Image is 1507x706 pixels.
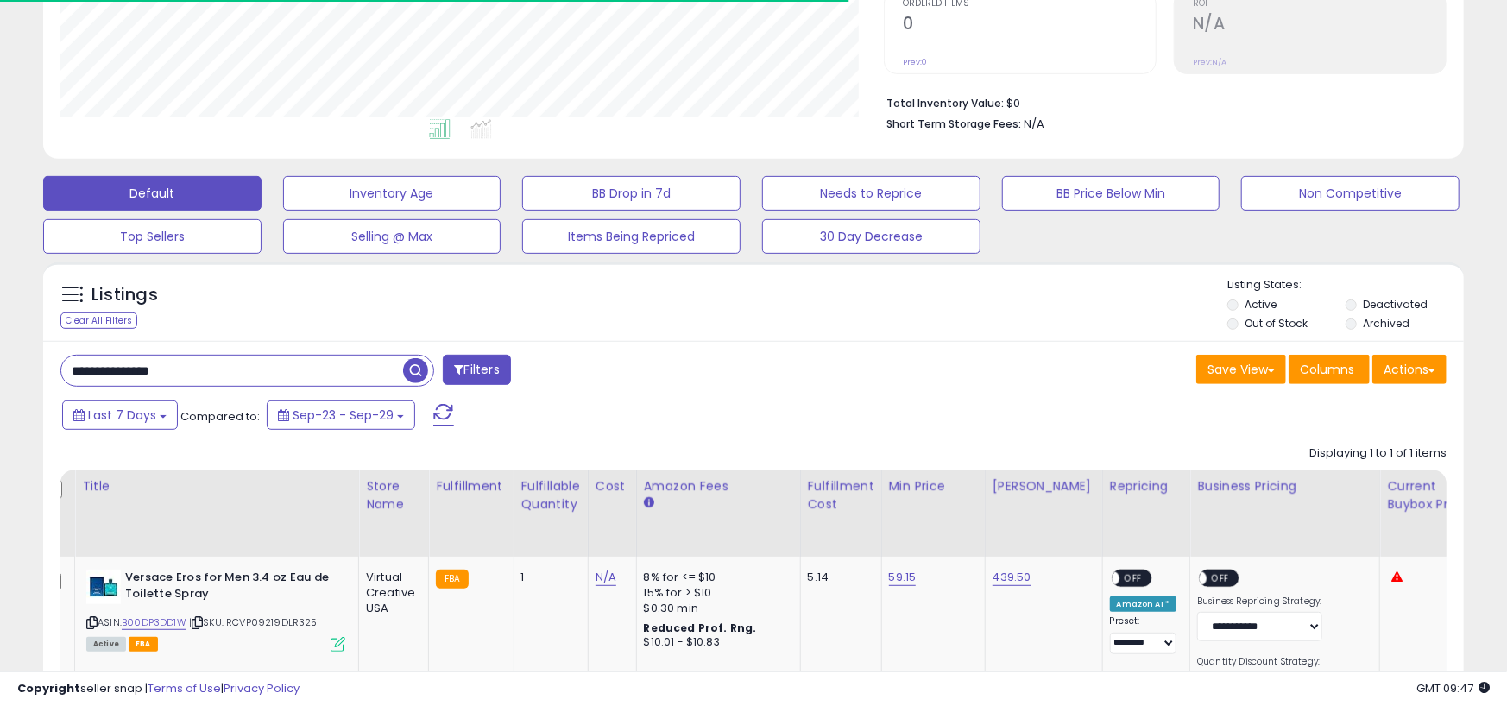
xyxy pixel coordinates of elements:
div: seller snap | | [17,681,300,697]
small: FBA [436,570,468,589]
a: 439.50 [993,569,1031,586]
a: N/A [596,569,616,586]
button: Items Being Repriced [522,219,741,254]
button: 30 Day Decrease [762,219,980,254]
button: Inventory Age [283,176,501,211]
a: B00DP3DD1W [122,615,186,630]
b: Reduced Prof. Rng. [644,621,757,635]
button: Last 7 Days [62,400,178,430]
button: Filters [443,355,510,385]
small: Amazon Fees. [644,495,654,511]
button: Selling @ Max [283,219,501,254]
div: 8% for <= $10 [644,570,787,585]
span: Columns [1300,361,1354,378]
span: FBA [129,637,158,652]
span: Last 7 Days [88,407,156,424]
button: Top Sellers [43,219,262,254]
img: 41ldk2DCwRL._SL40_.jpg [86,570,121,604]
div: Virtual Creative USA [366,570,415,617]
span: N/A [1024,116,1044,132]
button: Needs to Reprice [762,176,980,211]
div: Amazon Fees [644,477,793,495]
b: Total Inventory Value: [886,96,1004,110]
div: Store Name [366,477,421,514]
a: Terms of Use [148,680,221,697]
div: ASIN: [86,570,345,650]
label: Business Repricing Strategy: [1197,596,1322,608]
div: Current Buybox Price [1387,477,1476,514]
div: Fulfillment [436,477,506,495]
div: 15% for > $10 [644,585,787,601]
button: Save View [1196,355,1286,384]
div: Clear All Filters [60,312,137,329]
label: Out of Stock [1245,316,1308,331]
div: Business Pricing [1197,477,1372,495]
label: Deactivated [1363,297,1428,312]
div: Displaying 1 to 1 of 1 items [1309,445,1447,462]
div: 5.14 [808,570,868,585]
div: $10.01 - $10.83 [644,635,787,650]
span: | SKU: RCVP09219DLR325 [189,615,318,629]
label: Quantity Discount Strategy: [1197,656,1322,668]
button: BB Price Below Min [1002,176,1220,211]
b: Versace Eros for Men 3.4 oz Eau de Toilette Spray [125,570,335,606]
small: Prev: N/A [1193,57,1226,67]
p: Listing States: [1227,277,1463,293]
span: 2025-10-7 09:47 GMT [1416,680,1490,697]
b: Short Term Storage Fees: [886,117,1021,131]
button: Sep-23 - Sep-29 [267,400,415,430]
div: Title [82,477,351,495]
a: 59.15 [889,569,917,586]
span: OFF [1119,571,1147,586]
div: 1 [521,570,575,585]
span: Compared to: [180,408,260,425]
div: Min Price [889,477,978,495]
label: Active [1245,297,1277,312]
button: Columns [1289,355,1370,384]
button: Actions [1372,355,1447,384]
span: All listings currently available for purchase on Amazon [86,637,126,652]
div: Cost [596,477,629,495]
small: Prev: 0 [903,57,927,67]
div: Fulfillment Cost [808,477,874,514]
h2: 0 [903,14,1156,37]
div: $0.30 min [644,601,787,616]
div: [PERSON_NAME] [993,477,1095,495]
div: Repricing [1110,477,1183,495]
a: Privacy Policy [224,680,300,697]
label: Archived [1363,316,1409,331]
div: Amazon AI * [1110,596,1177,612]
button: Non Competitive [1241,176,1460,211]
span: Sep-23 - Sep-29 [293,407,394,424]
button: Default [43,176,262,211]
li: $0 [886,91,1434,112]
h5: Listings [91,283,158,307]
button: BB Drop in 7d [522,176,741,211]
div: Preset: [1110,615,1177,654]
div: Fulfillable Quantity [521,477,581,514]
h2: N/A [1193,14,1446,37]
strong: Copyright [17,680,80,697]
span: OFF [1207,571,1235,586]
